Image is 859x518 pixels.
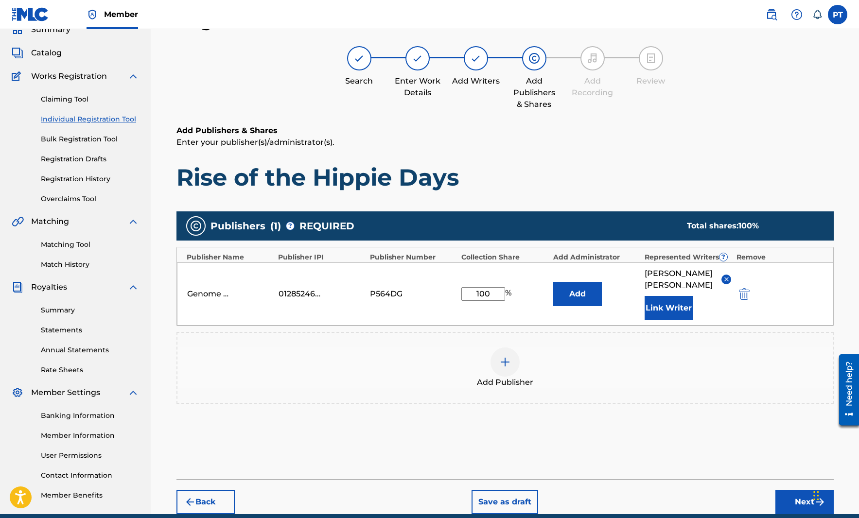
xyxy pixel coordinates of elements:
img: step indicator icon for Add Publishers & Shares [528,52,540,64]
a: Individual Registration Tool [41,114,139,124]
img: MLC Logo [12,7,49,21]
img: Catalog [12,47,23,59]
div: Add Recording [568,75,617,99]
iframe: Resource Center [832,349,859,430]
a: Member Benefits [41,490,139,501]
div: Search [335,75,384,87]
a: Annual Statements [41,345,139,355]
button: Add [553,282,602,306]
div: Publisher Name [187,252,274,262]
img: add [499,356,511,368]
div: Add Publishers & Shares [510,75,559,110]
img: publishers [190,220,202,232]
a: CatalogCatalog [12,47,62,59]
img: Matching [12,216,24,227]
span: ? [719,253,727,261]
span: Matching [31,216,69,227]
a: Rate Sheets [41,365,139,375]
div: Help [787,5,806,24]
div: Review [627,75,675,87]
img: Works Registration [12,70,24,82]
div: Notifications [812,10,822,19]
img: search [766,9,777,20]
span: Summary [31,24,70,35]
img: Royalties [12,281,23,293]
button: Next [775,490,834,514]
span: REQUIRED [299,219,354,233]
span: Catalog [31,47,62,59]
div: Remove [736,252,824,262]
p: Enter your publisher(s)/administrator(s). [176,137,834,148]
div: Add Writers [452,75,500,87]
img: expand [127,70,139,82]
img: expand [127,281,139,293]
a: Contact Information [41,470,139,481]
a: Registration History [41,174,139,184]
a: Claiming Tool [41,94,139,104]
a: Public Search [762,5,781,24]
span: ( 1 ) [270,219,281,233]
span: Publishers [210,219,265,233]
div: Represented Writers [645,252,732,262]
a: Statements [41,325,139,335]
a: Bulk Registration Tool [41,134,139,144]
a: Summary [41,305,139,315]
a: Overclaims Tool [41,194,139,204]
a: Banking Information [41,411,139,421]
span: Royalties [31,281,67,293]
a: User Permissions [41,450,139,461]
span: Works Registration [31,70,107,82]
img: step indicator icon for Review [645,52,657,64]
img: step indicator icon for Add Writers [470,52,482,64]
img: Member Settings [12,387,23,398]
a: Member Information [41,431,139,441]
button: Back [176,490,235,514]
img: help [791,9,803,20]
img: 7ee5dd4eb1f8a8e3ef2f.svg [184,496,196,508]
a: Match History [41,259,139,270]
img: step indicator icon for Add Recording [587,52,598,64]
img: remove-from-list-button [723,276,730,283]
div: Total shares: [687,220,814,232]
img: expand [127,216,139,227]
img: 12a2ab48e56ec057fbd8.svg [739,288,750,300]
h6: Add Publishers & Shares [176,125,834,137]
div: User Menu [828,5,847,24]
div: Publisher Number [370,252,457,262]
h1: Rise of the Hippie Days [176,163,834,192]
img: expand [127,387,139,398]
a: Matching Tool [41,240,139,250]
span: Add Publisher [477,377,533,388]
span: ? [286,222,294,230]
span: [PERSON_NAME] [PERSON_NAME] [645,268,714,291]
iframe: Chat Widget [810,471,859,518]
span: Member [104,9,138,20]
button: Save as draft [472,490,538,514]
img: Top Rightsholder [87,9,98,20]
span: Member Settings [31,387,100,398]
div: Publisher IPI [278,252,365,262]
div: Enter Work Details [393,75,442,99]
span: 100 % [738,221,759,230]
a: SummarySummary [12,24,70,35]
div: Add Administrator [553,252,640,262]
img: Summary [12,24,23,35]
div: Collection Share [461,252,548,262]
span: % [505,287,514,301]
img: step indicator icon for Search [353,52,365,64]
img: step indicator icon for Enter Work Details [412,52,423,64]
button: Link Writer [645,296,693,320]
a: Registration Drafts [41,154,139,164]
div: Drag [813,481,819,510]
